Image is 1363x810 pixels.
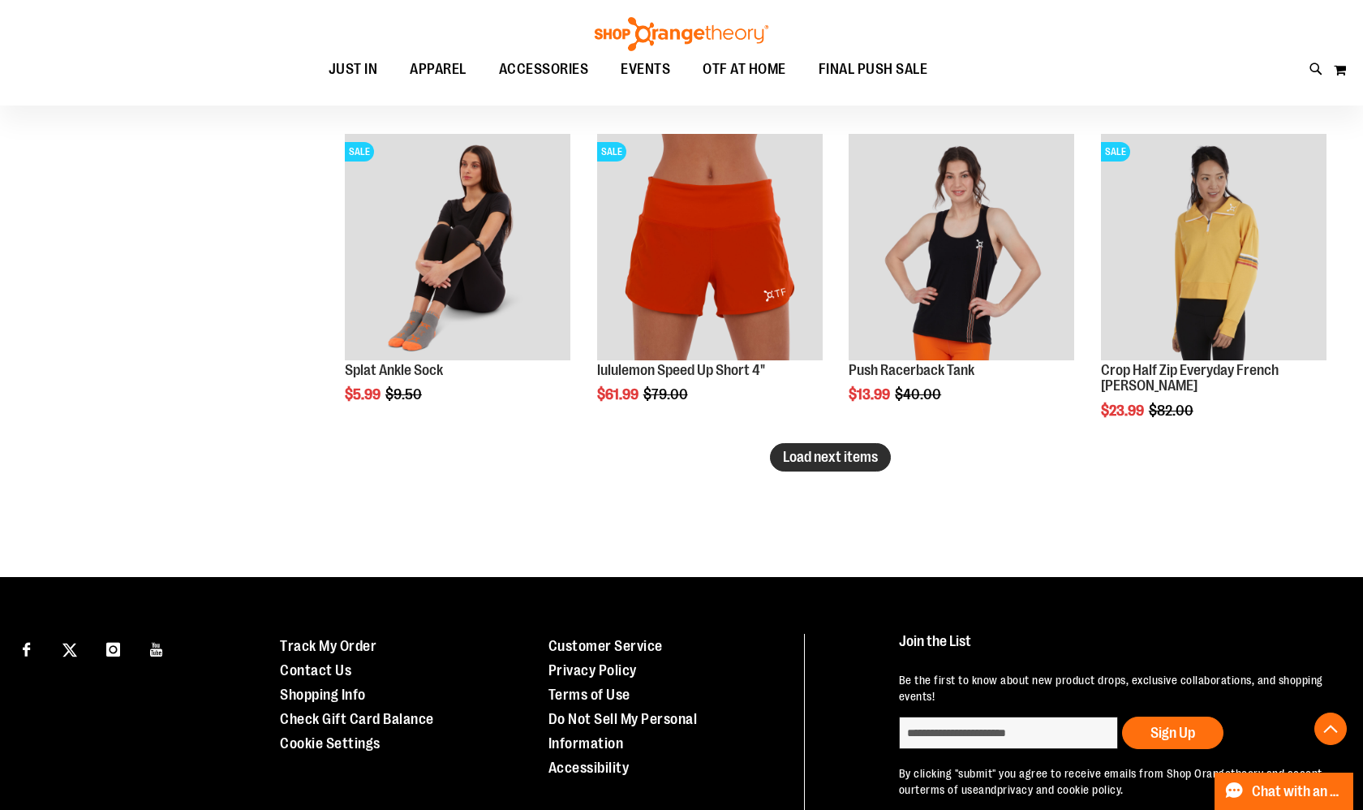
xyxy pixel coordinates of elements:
[1101,142,1130,162] span: SALE
[410,51,467,88] span: APPAREL
[143,634,171,662] a: Visit our Youtube page
[589,126,831,444] div: product
[597,134,823,360] img: Product image for lululemon Speed Up Short 4"
[329,51,378,88] span: JUST IN
[643,386,690,403] span: $79.00
[770,443,891,472] button: Load next items
[548,711,698,752] a: Do Not Sell My Personal Information
[280,687,366,703] a: Shopping Info
[1150,725,1195,741] span: Sign Up
[849,386,892,403] span: $13.99
[597,142,626,162] span: SALE
[548,662,637,679] a: Privacy Policy
[1122,717,1223,749] button: Sign Up
[337,126,578,444] div: product
[345,386,383,403] span: $5.99
[597,134,823,362] a: Product image for lululemon Speed Up Short 4"SALE
[1149,403,1196,419] span: $82.00
[1314,713,1347,745] button: Back To Top
[841,126,1082,444] div: product
[895,386,944,403] span: $40.00
[280,711,434,727] a: Check Gift Card Balance
[849,134,1074,362] a: Product image for Push Racerback Tank
[280,662,351,679] a: Contact Us
[1101,134,1326,362] a: Product image for Crop Half Zip Everyday French Terry PulloverSALE
[1093,126,1335,460] div: product
[899,765,1329,798] p: By clicking "submit" you agree to receive emails from Shop Orangetheory and accept our and
[849,134,1074,360] img: Product image for Push Racerback Tank
[345,142,374,162] span: SALE
[1101,403,1146,419] span: $23.99
[345,362,443,378] a: Splat Ankle Sock
[915,783,978,796] a: terms of use
[1101,362,1279,394] a: Crop Half Zip Everyday French [PERSON_NAME]
[548,638,663,654] a: Customer Service
[345,134,570,360] img: Product image for Splat Ankle Sock
[597,386,641,403] span: $61.99
[499,51,589,88] span: ACCESSORIES
[899,672,1329,704] p: Be the first to know about new product drops, exclusive collaborations, and shopping events!
[1252,784,1344,799] span: Chat with an Expert
[1101,134,1326,360] img: Product image for Crop Half Zip Everyday French Terry Pullover
[849,362,974,378] a: Push Racerback Tank
[385,386,424,403] span: $9.50
[99,634,127,662] a: Visit our Instagram page
[62,643,77,657] img: Twitter
[548,687,630,703] a: Terms of Use
[597,362,765,378] a: lululemon Speed Up Short 4"
[703,51,786,88] span: OTF AT HOME
[280,638,376,654] a: Track My Order
[1215,773,1354,810] button: Chat with an Expert
[899,634,1329,664] h4: Join the List
[997,783,1124,796] a: privacy and cookie policy.
[819,51,928,88] span: FINAL PUSH SALE
[899,717,1118,749] input: enter email
[12,634,41,662] a: Visit our Facebook page
[56,634,84,662] a: Visit our X page
[592,17,771,51] img: Shop Orangetheory
[621,51,670,88] span: EVENTS
[783,449,878,465] span: Load next items
[548,760,630,776] a: Accessibility
[280,735,381,752] a: Cookie Settings
[345,134,570,362] a: Product image for Splat Ankle SockSALE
